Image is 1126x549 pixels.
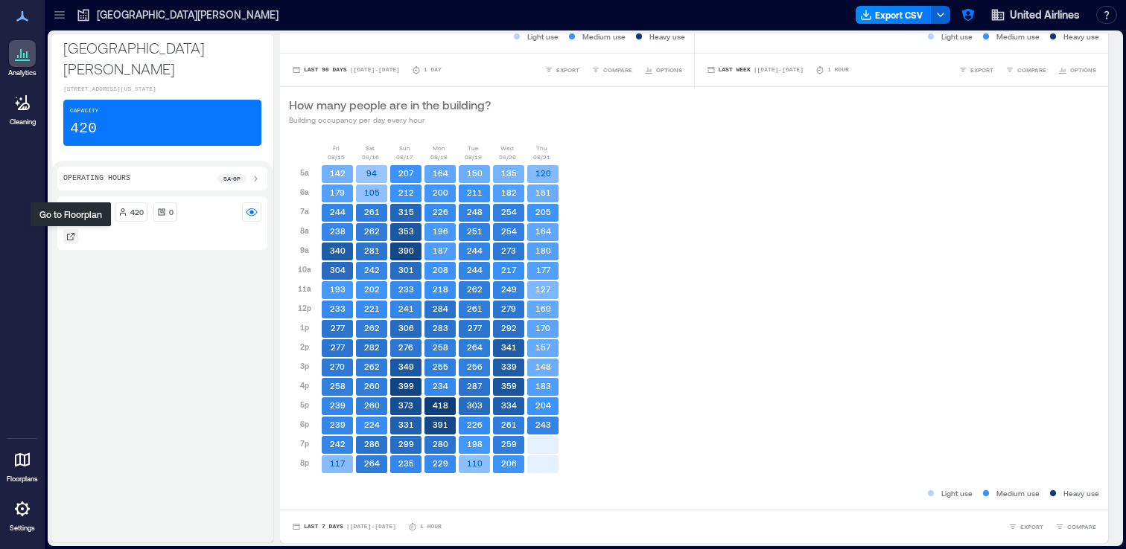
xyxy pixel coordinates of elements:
[328,152,345,161] p: 08/15
[556,65,579,74] span: EXPORT
[331,342,346,352] text: 277
[63,173,130,184] p: Operating Hours
[535,245,551,255] text: 180
[970,65,993,74] span: EXPORT
[433,362,448,371] text: 255
[541,62,582,77] button: EXPORT
[467,226,483,236] text: 251
[398,458,414,468] text: 235
[1055,62,1099,77] button: OPTIONS
[501,304,516,313] text: 279
[467,168,483,178] text: 150
[535,420,551,429] text: 243
[1005,519,1046,534] button: EXPORT
[364,284,380,294] text: 202
[433,265,448,274] text: 208
[169,206,174,218] p: 0
[364,400,380,410] text: 260
[298,263,311,275] p: 10a
[333,144,340,152] p: Fri
[467,439,483,449] text: 198
[362,152,379,161] p: 08/16
[1063,30,1099,42] p: Heavy use
[536,144,547,152] p: Thu
[330,226,346,236] text: 238
[433,245,448,255] text: 187
[467,458,483,468] text: 110
[398,265,414,274] text: 301
[535,207,551,216] text: 205
[289,114,491,126] p: Building occupancy per day every hour
[467,304,483,313] text: 261
[1010,7,1080,22] span: United Airlines
[467,342,483,352] text: 264
[501,168,517,178] text: 135
[433,187,448,197] text: 200
[330,187,345,197] text: 179
[330,207,346,216] text: 244
[433,439,448,449] text: 280
[499,152,516,161] p: 08/20
[588,62,635,77] button: COMPARE
[996,30,1040,42] p: Medium use
[330,168,346,178] text: 142
[4,85,41,131] a: Cleaning
[364,304,380,313] text: 221
[433,323,448,333] text: 283
[535,381,551,391] text: 183
[501,265,517,274] text: 217
[330,265,346,274] text: 304
[535,187,551,197] text: 151
[501,458,517,468] text: 206
[2,442,42,488] a: Floorplans
[856,6,932,24] button: Export CSV
[300,399,309,411] p: 5p
[10,118,36,126] p: Cleaning
[467,207,483,216] text: 248
[330,458,346,468] text: 117
[433,168,448,178] text: 164
[364,245,380,255] text: 281
[433,458,448,468] text: 229
[364,187,380,197] text: 105
[468,144,479,152] p: Tue
[97,7,279,22] p: [GEOGRAPHIC_DATA][PERSON_NAME]
[289,96,491,114] p: How many people are in the building?
[1020,522,1043,531] span: EXPORT
[535,400,551,410] text: 204
[300,321,309,333] p: 1p
[364,381,380,391] text: 260
[467,284,483,294] text: 262
[398,207,414,216] text: 315
[996,487,1040,499] p: Medium use
[223,174,241,183] p: 5a - 9p
[1067,522,1096,531] span: COMPARE
[501,226,517,236] text: 254
[300,205,309,217] p: 7a
[501,284,517,294] text: 249
[364,458,380,468] text: 264
[527,30,559,42] p: Light use
[433,304,448,313] text: 284
[364,342,380,352] text: 282
[500,144,514,152] p: Wed
[396,152,413,161] p: 08/17
[398,362,414,371] text: 349
[467,362,483,371] text: 256
[955,62,996,77] button: EXPORT
[501,245,516,255] text: 273
[467,420,483,429] text: 226
[398,187,414,197] text: 212
[535,342,551,352] text: 157
[7,475,38,484] p: Floorplans
[364,439,380,449] text: 286
[63,37,261,79] p: [GEOGRAPHIC_DATA][PERSON_NAME]
[501,323,517,333] text: 292
[467,381,483,391] text: 287
[535,226,551,236] text: 164
[433,381,448,391] text: 234
[300,437,309,449] p: 7p
[986,3,1084,27] button: United Airlines
[70,106,98,115] p: Capacity
[827,65,849,74] p: 1 Hour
